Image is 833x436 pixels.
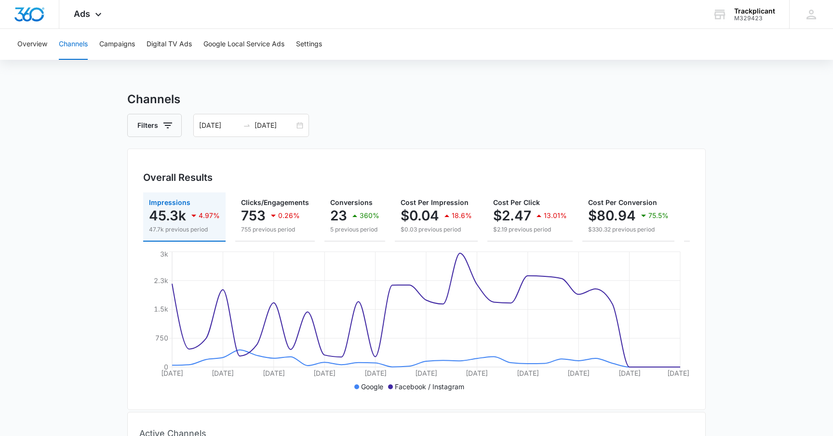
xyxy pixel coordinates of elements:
span: Cost Per Conversion [588,198,657,206]
tspan: [DATE] [415,369,437,377]
tspan: 1.5k [154,305,168,313]
p: $330.32 previous period [588,225,669,234]
tspan: [DATE] [466,369,488,377]
tspan: 0 [164,363,168,371]
p: 13.01% [544,212,567,219]
tspan: [DATE] [364,369,387,377]
tspan: [DATE] [212,369,234,377]
button: Campaigns [99,29,135,60]
p: 18.6% [452,212,472,219]
span: Conversions [330,198,373,206]
span: Clicks/Engagements [241,198,309,206]
span: Cost Per Click [493,198,540,206]
tspan: [DATE] [667,369,689,377]
button: Channels [59,29,88,60]
p: 755 previous period [241,225,309,234]
p: $0.03 previous period [401,225,472,234]
p: $2.19 previous period [493,225,567,234]
p: 23 [330,208,347,223]
p: 45.3k [149,208,186,223]
p: 75.5% [648,212,669,219]
p: $2.47 [493,208,531,223]
input: End date [255,120,295,131]
div: account id [734,15,775,22]
tspan: [DATE] [618,369,641,377]
tspan: 2.3k [154,276,168,285]
button: Settings [296,29,322,60]
p: Facebook / Instagram [395,381,464,392]
p: 47.7k previous period [149,225,220,234]
span: Cost Per Impression [401,198,469,206]
span: to [243,122,251,129]
tspan: [DATE] [313,369,336,377]
tspan: 3k [160,250,168,258]
p: $80.94 [588,208,636,223]
button: Google Local Service Ads [203,29,284,60]
tspan: [DATE] [567,369,590,377]
span: Ads [74,9,90,19]
span: Impressions [149,198,190,206]
div: account name [734,7,775,15]
tspan: [DATE] [161,369,183,377]
tspan: [DATE] [517,369,539,377]
button: Digital TV Ads [147,29,192,60]
h3: Overall Results [143,170,213,185]
span: swap-right [243,122,251,129]
h3: Channels [127,91,706,108]
p: Google [361,381,383,392]
p: 753 [241,208,266,223]
input: Start date [199,120,239,131]
p: 4.97% [199,212,220,219]
p: 5 previous period [330,225,379,234]
tspan: 750 [155,334,168,342]
button: Overview [17,29,47,60]
button: Filters [127,114,182,137]
p: $0.04 [401,208,439,223]
tspan: [DATE] [263,369,285,377]
p: 0.26% [278,212,300,219]
p: 360% [360,212,379,219]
